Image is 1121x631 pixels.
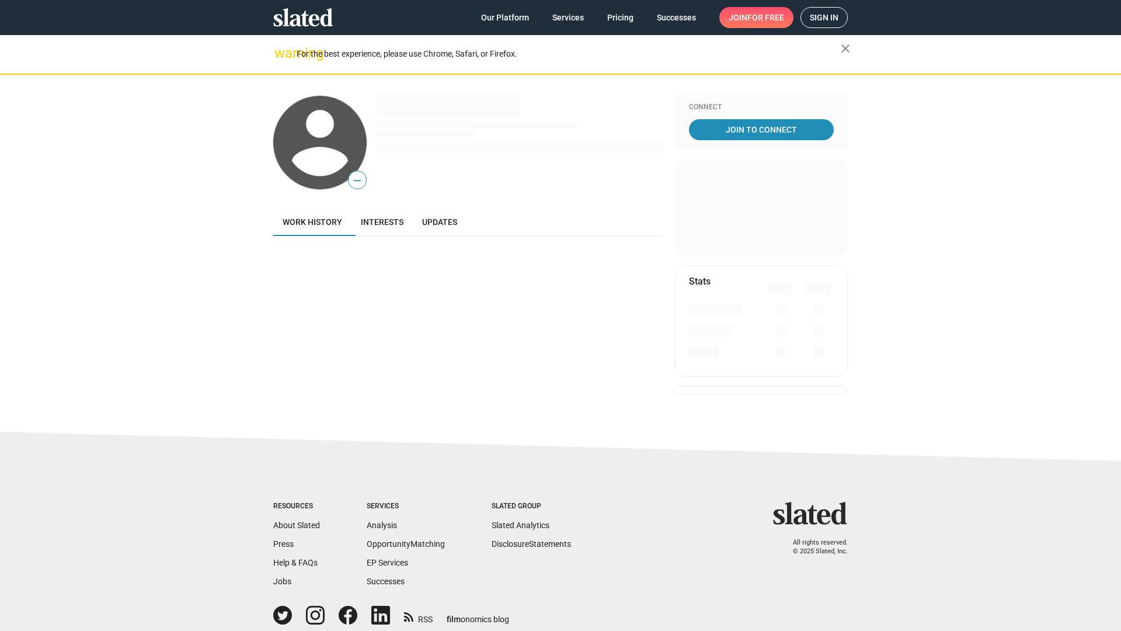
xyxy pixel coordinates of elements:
a: Slated Analytics [492,521,549,530]
a: Successes [367,577,405,586]
a: Press [273,539,294,549]
a: Our Platform [472,7,538,28]
span: for free [747,7,784,28]
a: OpportunityMatching [367,539,445,549]
div: Resources [273,502,320,511]
span: Join To Connect [691,119,831,140]
a: DisclosureStatements [492,539,571,549]
span: Join [729,7,784,28]
span: — [349,173,366,188]
div: Connect [689,103,834,112]
span: Interests [361,217,403,227]
mat-icon: warning [274,46,288,60]
div: Slated Group [492,502,571,511]
a: Join To Connect [689,119,834,140]
a: Sign in [800,7,848,28]
p: All rights reserved. © 2025 Slated, Inc. [781,539,848,556]
a: Analysis [367,521,397,530]
a: filmonomics blog [447,605,509,625]
span: Work history [283,217,342,227]
span: film [447,615,461,624]
span: Pricing [607,7,633,28]
a: Successes [647,7,705,28]
span: Services [552,7,584,28]
span: Successes [657,7,696,28]
a: Interests [351,208,413,236]
a: Jobs [273,577,291,586]
a: Help & FAQs [273,558,318,567]
span: Our Platform [481,7,529,28]
a: RSS [404,607,433,625]
a: Services [543,7,593,28]
div: Services [367,502,445,511]
a: Joinfor free [719,7,793,28]
mat-card-title: Stats [689,275,711,287]
a: Updates [413,208,466,236]
a: Pricing [598,7,643,28]
a: EP Services [367,558,408,567]
span: Updates [422,217,457,227]
a: About Slated [273,521,320,530]
mat-icon: close [838,41,852,56]
a: Work history [273,208,351,236]
div: For the best experience, please use Chrome, Safari, or Firefox. [297,46,841,62]
span: Sign in [810,8,838,27]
